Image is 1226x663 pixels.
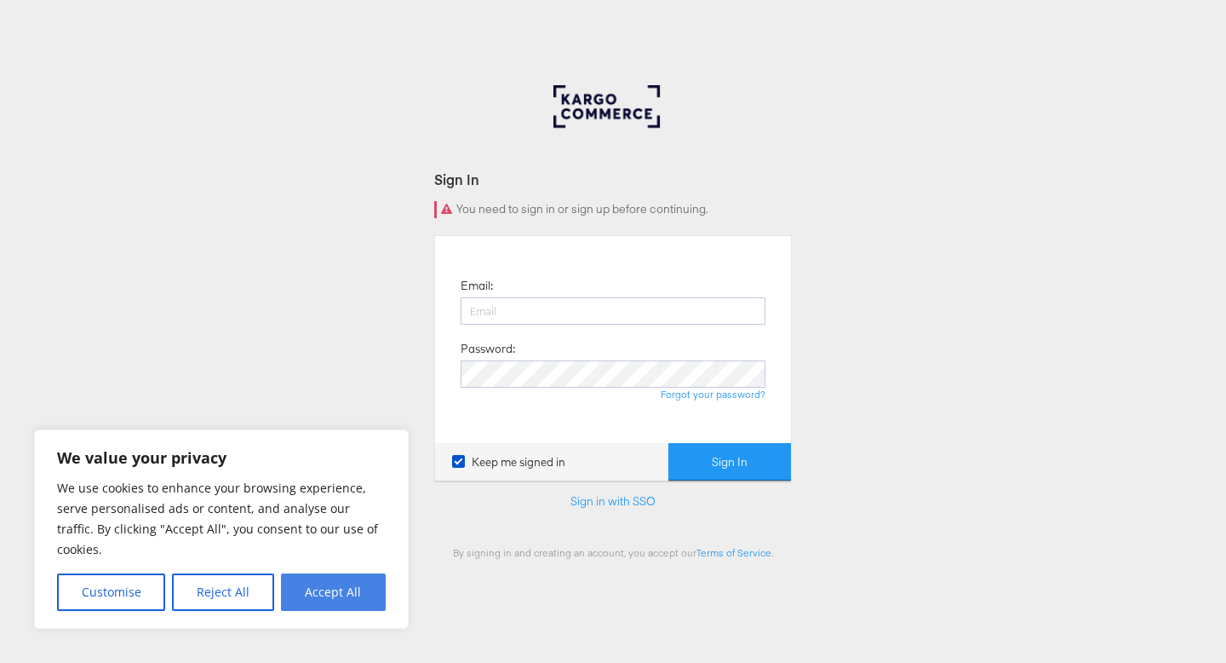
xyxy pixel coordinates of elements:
[461,341,515,357] label: Password:
[34,430,409,629] div: We value your privacy
[461,278,493,294] label: Email:
[57,574,165,611] button: Customise
[434,170,792,189] div: Sign In
[661,388,765,401] a: Forgot your password?
[57,447,386,468] p: We value your privacy
[281,574,386,611] button: Accept All
[461,297,765,325] input: Email
[434,201,792,218] div: You need to sign in or sign up before continuing.
[696,546,771,559] a: Terms of Service
[434,546,792,559] div: By signing in and creating an account, you accept our .
[570,493,656,509] a: Sign in with SSO
[668,443,791,481] button: Sign In
[57,478,386,560] p: We use cookies to enhance your browsing experience, serve personalised ads or content, and analys...
[172,574,273,611] button: Reject All
[452,454,565,470] label: Keep me signed in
